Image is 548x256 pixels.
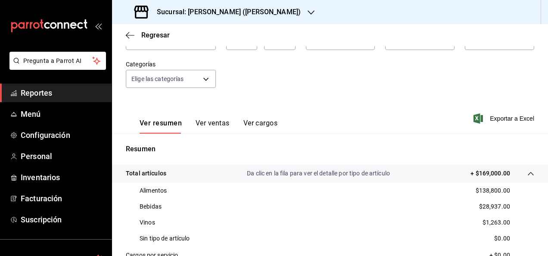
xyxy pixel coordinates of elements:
[126,169,166,178] p: Total artículos
[494,234,510,243] p: $0.00
[21,172,105,183] span: Inventarios
[131,75,184,83] span: Elige las categorías
[483,218,510,227] p: $1,263.00
[6,62,106,72] a: Pregunta a Parrot AI
[126,61,216,67] label: Categorías
[470,169,510,178] p: + $169,000.00
[126,144,534,154] p: Resumen
[21,150,105,162] span: Personal
[140,218,155,227] p: Vinos
[475,113,534,124] button: Exportar a Excel
[247,169,390,178] p: Da clic en la fila para ver el detalle por tipo de artículo
[23,56,93,66] span: Pregunta a Parrot AI
[9,52,106,70] button: Pregunta a Parrot AI
[140,119,182,134] button: Ver resumen
[21,214,105,225] span: Suscripción
[141,31,170,39] span: Regresar
[21,108,105,120] span: Menú
[243,119,278,134] button: Ver cargos
[140,202,162,211] p: Bebidas
[196,119,230,134] button: Ver ventas
[140,234,190,243] p: Sin tipo de artículo
[140,119,277,134] div: navigation tabs
[150,7,301,17] h3: Sucursal: [PERSON_NAME] ([PERSON_NAME])
[95,22,102,29] button: open_drawer_menu
[479,202,510,211] p: $28,937.00
[140,186,167,195] p: Alimentos
[126,31,170,39] button: Regresar
[21,193,105,204] span: Facturación
[21,129,105,141] span: Configuración
[21,87,105,99] span: Reportes
[476,186,510,195] p: $138,800.00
